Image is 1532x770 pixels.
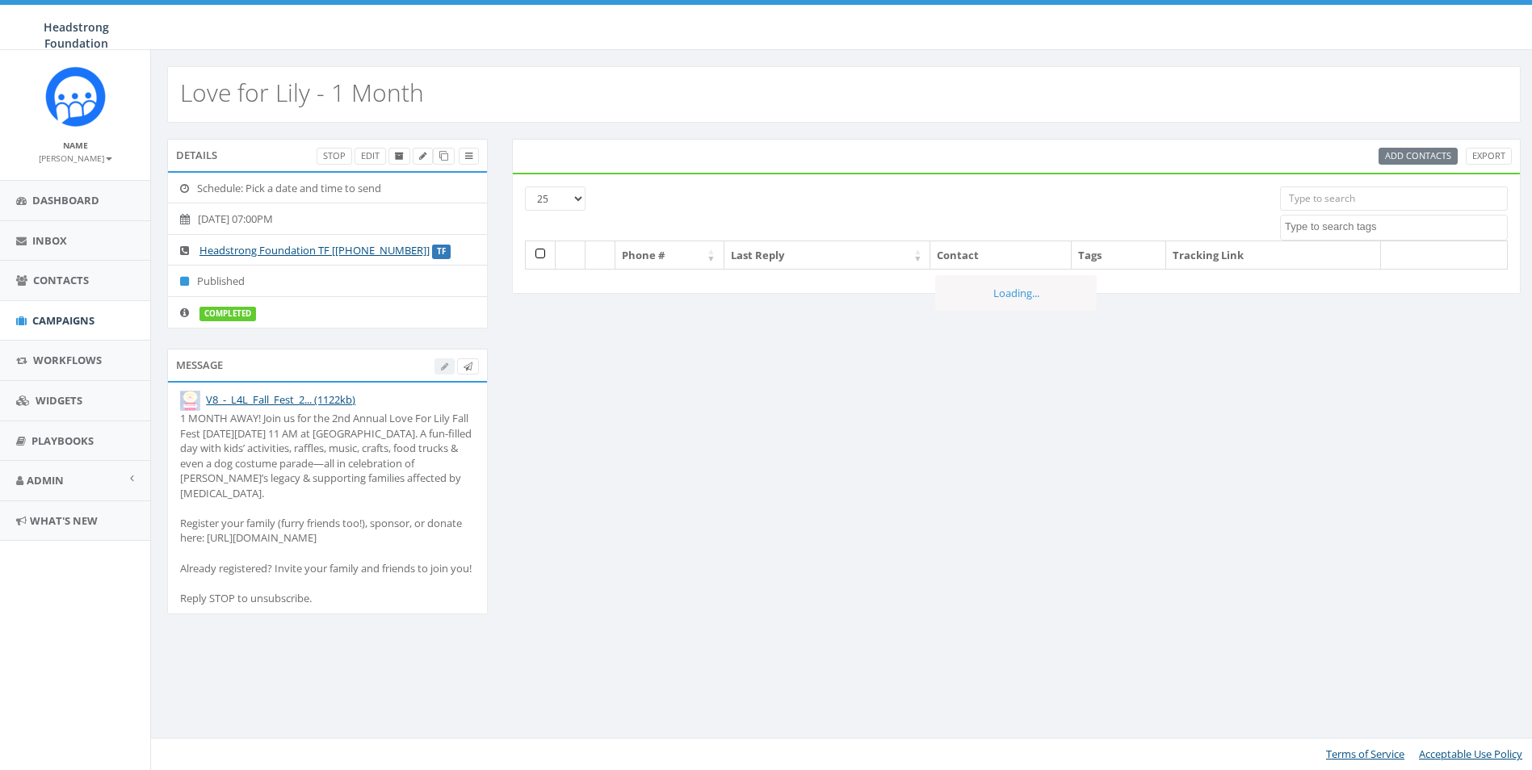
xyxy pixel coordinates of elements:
[199,243,430,257] a: Headstrong Foundation TF [[PHONE_NUMBER]]
[32,313,94,328] span: Campaigns
[930,241,1072,270] th: Contact
[31,433,94,448] span: Playbooks
[395,149,404,161] span: Archive Campaign
[32,233,67,248] span: Inbox
[419,149,426,161] span: Edit Campaign Title
[935,275,1097,312] div: Loading...
[63,140,88,151] small: Name
[180,183,197,194] i: Schedule: Pick a date and time to send
[180,79,424,106] h2: Love for Lily - 1 Month
[465,149,472,161] span: View Campaign Delivery Statistics
[724,241,931,270] th: Last Reply
[1280,186,1508,211] input: Type to search
[44,19,109,51] span: Headstrong Foundation
[33,273,89,287] span: Contacts
[39,153,112,164] small: [PERSON_NAME]
[36,393,82,408] span: Widgets
[199,307,256,321] label: completed
[45,66,106,127] img: Rally_platform_Icon_1.png
[180,411,475,605] div: 1 MONTH AWAY! Join us for the 2nd Annual Love For Lily Fall Fest [DATE][DATE] 11 AM at [GEOGRAPHI...
[167,349,488,381] div: Message
[1166,241,1381,270] th: Tracking Link
[355,148,386,165] a: Edit
[317,148,352,165] a: Stop
[1285,220,1507,234] textarea: Search
[39,150,112,165] a: [PERSON_NAME]
[32,193,99,207] span: Dashboard
[1326,747,1404,761] a: Terms of Service
[168,203,487,235] li: [DATE] 07:00PM
[206,392,355,407] a: V8_-_L4L_Fall_Fest_2... (1122kb)
[167,139,488,171] div: Details
[1466,148,1512,165] a: Export
[464,360,472,372] span: Send Test Message
[30,513,98,528] span: What's New
[168,173,487,204] li: Schedule: Pick a date and time to send
[168,265,487,297] li: Published
[432,245,451,259] label: TF
[439,149,448,161] span: Clone Campaign
[33,353,102,367] span: Workflows
[1419,747,1522,761] a: Acceptable Use Policy
[615,241,724,270] th: Phone #
[180,276,197,287] i: Published
[27,473,64,488] span: Admin
[1072,241,1166,270] th: Tags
